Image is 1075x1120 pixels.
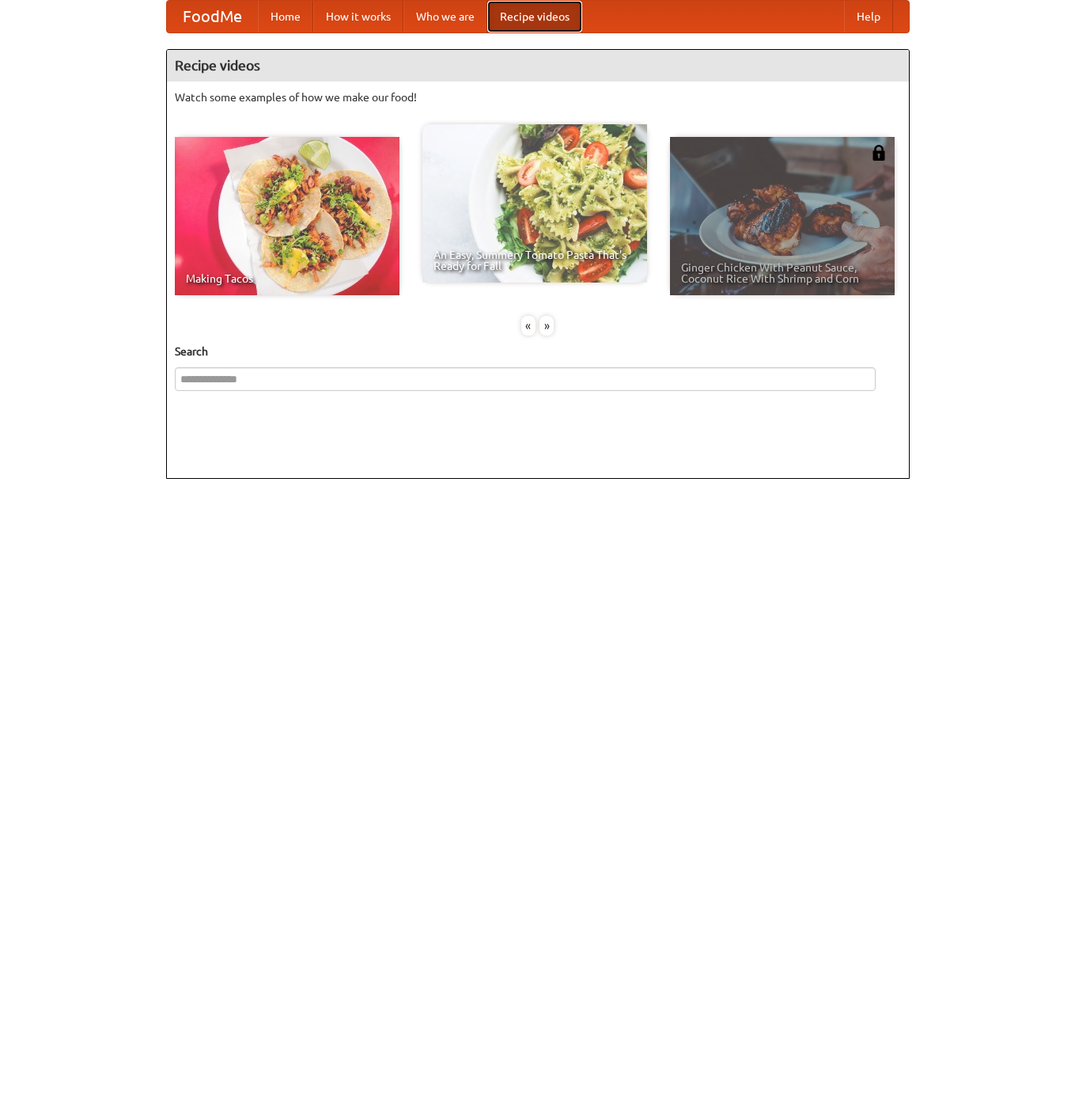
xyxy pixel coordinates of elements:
a: Home [258,1,313,32]
a: How it works [313,1,403,32]
h4: Recipe videos [167,50,909,82]
a: Making Tacos [175,137,399,295]
h5: Search [175,344,901,359]
span: Making Tacos [186,273,388,284]
div: « [521,316,536,336]
a: Recipe videos [487,1,582,32]
span: An Easy, Summery Tomato Pasta That's Ready for Fall [433,249,636,271]
p: Watch some examples of how we make our food! [175,89,901,105]
a: Who we are [403,1,487,32]
a: FoodMe [167,1,258,32]
div: » [539,316,554,336]
img: 483408.png [871,145,887,161]
a: Help [844,1,893,32]
a: An Easy, Summery Tomato Pasta That's Ready for Fall [422,124,647,283]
